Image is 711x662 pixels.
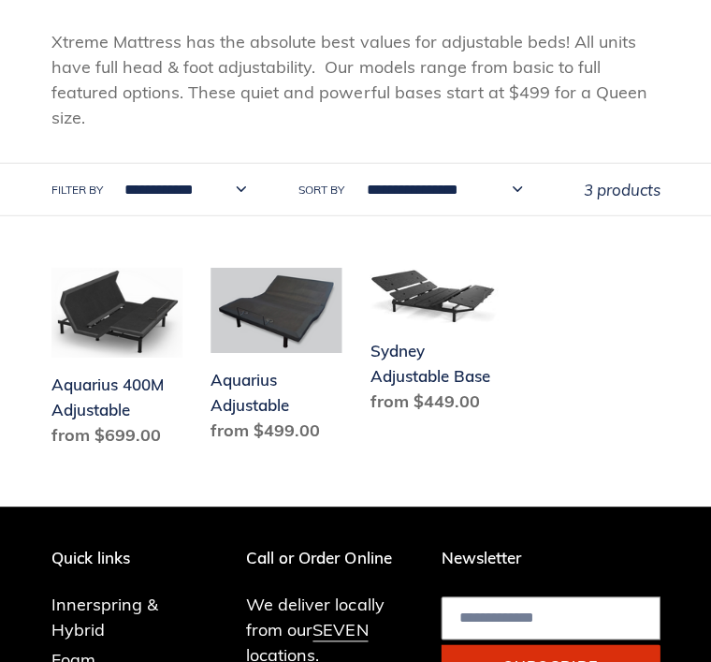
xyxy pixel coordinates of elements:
[246,549,413,567] p: Call or Order Online
[441,596,660,640] input: Email address
[51,268,182,455] a: Aquarius 400M Adjustable
[298,182,344,199] label: Sort by
[583,180,660,199] span: 3 products
[441,549,660,567] p: Newsletter
[51,549,218,567] p: Quick links
[51,29,660,130] p: Xtreme Mattress has the absolute best values for adjustable beds! All units have full head & foot...
[51,182,103,199] label: Filter by
[51,594,158,640] a: Innerspring & Hybrid
[370,268,501,421] a: Sydney Adjustable Base
[210,268,341,450] a: Aquarius Adjustable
